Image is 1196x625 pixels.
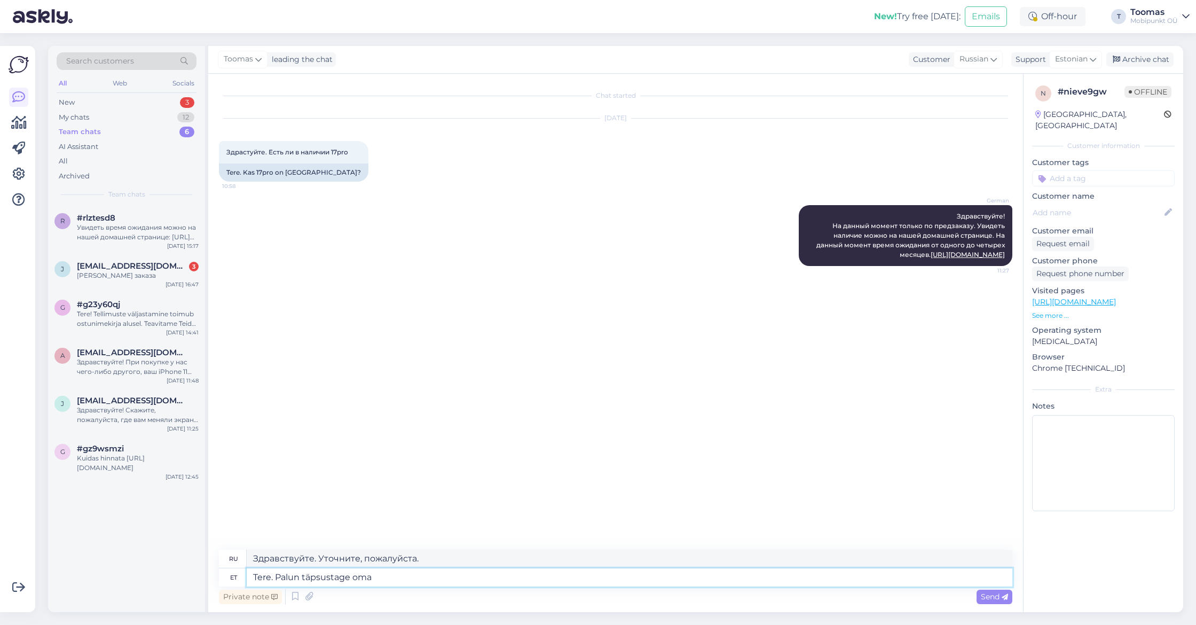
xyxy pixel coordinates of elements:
textarea: Tere. Palun täpsustage oma [247,568,1012,587]
div: # nieve9gw [1058,85,1124,98]
span: julia20juqa@gmail.com [77,396,188,405]
div: et [230,568,237,587]
textarea: Здравствуйте. Уточните, пожалуйста. [247,550,1012,568]
div: Web [111,76,129,90]
div: AI Assistant [59,142,98,152]
span: #g23y60qj [77,300,120,309]
p: Notes [1032,401,1175,412]
span: Search customers [66,56,134,67]
span: German [969,197,1009,205]
div: Socials [170,76,196,90]
span: 10:58 [222,182,262,190]
div: Archive chat [1106,52,1174,67]
div: Toomas [1130,8,1178,17]
div: Customer [909,54,950,65]
span: Russian [959,53,988,65]
div: Archived [59,171,90,182]
p: Customer name [1032,191,1175,202]
span: Здравствуйте! На данный момент только по предзаказу. Увидеть наличие можно на нашей домашней стра... [816,212,1006,259]
div: New [59,97,75,108]
div: My chats [59,112,89,123]
div: leading the chat [267,54,333,65]
span: g [60,448,65,456]
div: All [57,76,69,90]
b: New! [874,11,897,21]
input: Add a tag [1032,170,1175,186]
div: 6 [179,127,194,137]
div: ru [229,550,238,568]
span: a4338532@gmail.com [77,348,188,357]
div: T [1111,9,1126,24]
span: #gz9wsmzi [77,444,124,454]
span: Здрастуйте. Есть ли в наличии 17pro [226,148,348,156]
span: n [1041,89,1046,97]
div: [DATE] 16:47 [166,280,199,288]
div: 3 [189,262,199,271]
span: Offline [1124,86,1171,98]
div: [PERSON_NAME] заказа [77,271,199,280]
div: Try free [DATE]: [874,10,961,23]
span: Toomas [224,53,253,65]
p: Chrome [TECHNICAL_ID] [1032,363,1175,374]
a: ToomasMobipunkt OÜ [1130,8,1190,25]
div: Tere! Tellimuste väljastamine toimub ostunimekirja alusel. Teavitame Teid esimesel võimalusel kui... [77,309,199,329]
div: Support [1011,54,1046,65]
div: [DATE] 14:41 [166,329,199,337]
a: [URL][DOMAIN_NAME] [1032,297,1116,307]
p: Customer email [1032,225,1175,237]
span: Estonian [1055,53,1088,65]
div: Tere. Kas 17pro on [GEOGRAPHIC_DATA]? [219,163,368,182]
p: Operating system [1032,325,1175,336]
div: Request phone number [1032,267,1129,281]
div: [DATE] 11:48 [167,377,199,385]
div: [DATE] 15:17 [167,242,199,250]
span: r [60,217,65,225]
div: Chat started [219,91,1012,100]
span: a [60,351,65,360]
div: Request email [1032,237,1094,251]
div: Увидеть время ожидания можно на нашей домашней странице: [URL][DOMAIN_NAME] Если рядом с интересу... [77,223,199,242]
div: Team chats [59,127,101,137]
div: [GEOGRAPHIC_DATA], [GEOGRAPHIC_DATA] [1035,109,1164,131]
div: Extra [1032,385,1175,394]
div: 3 [180,97,194,108]
div: All [59,156,68,167]
span: j [61,400,64,408]
div: [DATE] 12:45 [166,473,199,481]
p: See more ... [1032,311,1175,321]
div: [DATE] 11:25 [167,425,199,433]
span: #rlztesd8 [77,213,115,223]
p: Visited pages [1032,285,1175,296]
input: Add name [1033,207,1162,218]
span: g [60,303,65,311]
span: Send [981,592,1008,601]
a: [URL][DOMAIN_NAME] [931,251,1005,259]
div: Private note [219,590,282,604]
p: [MEDICAL_DATA] [1032,336,1175,347]
span: 11:27 [969,267,1009,275]
div: Mobipunkt OÜ [1130,17,1178,25]
span: j [61,265,64,273]
div: Customer information [1032,141,1175,151]
div: [DATE] [219,113,1012,123]
span: Team chats [108,190,145,199]
img: Askly Logo [9,54,29,75]
div: Здравствуйте! При покупке у нас чего-либо другого, ваш iPhone 11 64GB мы сможем оценить примерно ... [77,357,199,377]
button: Emails [965,6,1007,27]
span: jeemann25@gmail.com [77,261,188,271]
div: Kuidas hinnata [URL][DOMAIN_NAME] [77,454,199,473]
p: Customer phone [1032,255,1175,267]
p: Customer tags [1032,157,1175,168]
div: Здравствуйте! Скажите, пожалуйста, где вам меняли экран? Модель устройства? [77,405,199,425]
div: 12 [177,112,194,123]
div: Off-hour [1020,7,1085,26]
p: Browser [1032,351,1175,363]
